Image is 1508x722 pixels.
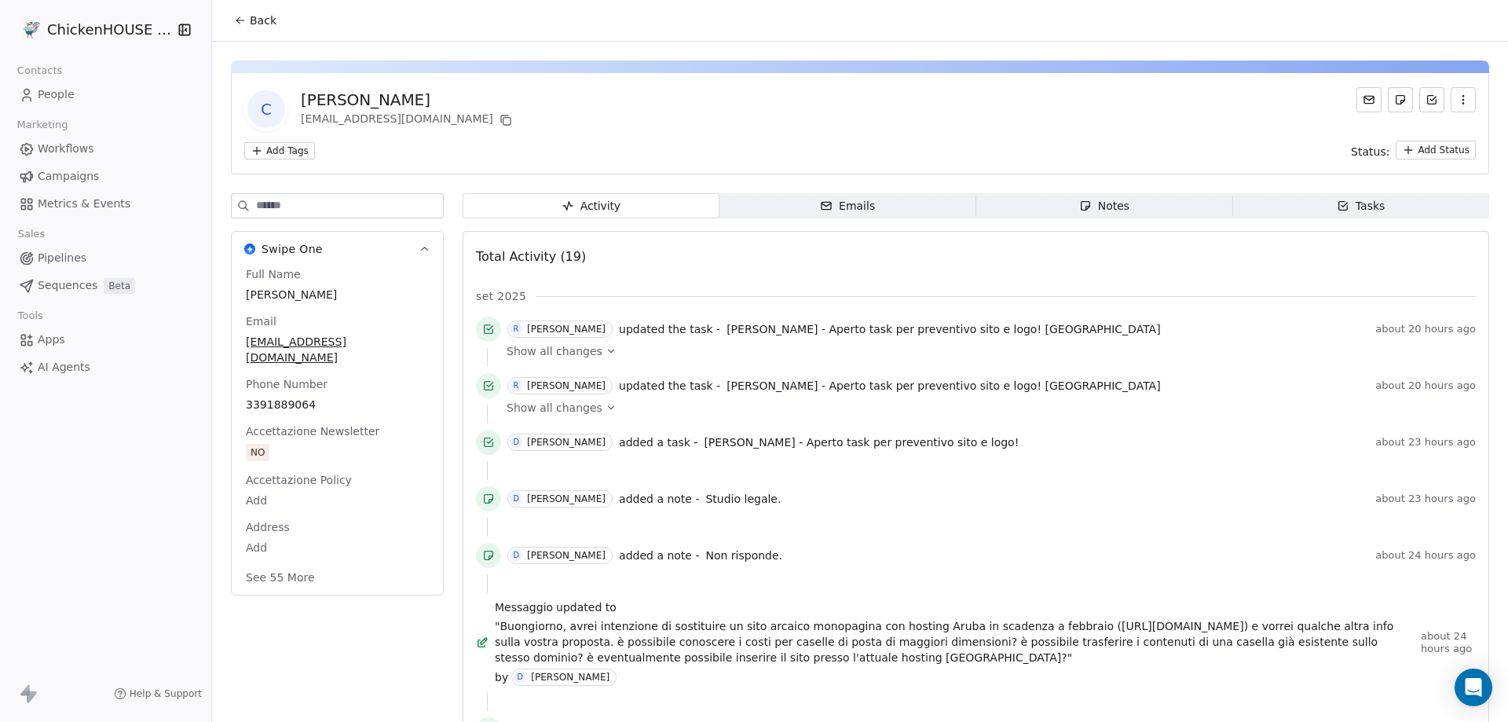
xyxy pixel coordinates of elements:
span: about 23 hours ago [1375,493,1476,505]
span: Sequences [38,277,97,294]
span: Campaigns [38,168,99,185]
span: updated to [556,599,617,615]
span: added a task - [619,434,697,450]
span: about 23 hours ago [1375,436,1476,449]
span: 3391889064 [246,397,429,412]
div: [PERSON_NAME] [527,550,606,561]
div: Tasks [1337,198,1385,214]
span: added a note - [619,491,699,507]
span: updated the task - [619,378,720,394]
span: Full Name [243,266,304,282]
span: AI Agents [38,359,90,376]
span: [PERSON_NAME] - Aperto task per preventivo sito e logo! [704,436,1019,449]
div: [PERSON_NAME] [527,324,606,335]
span: Show all changes [507,343,602,359]
span: Help & Support [130,687,202,700]
span: Contacts [10,59,69,82]
button: Back [225,6,286,35]
div: [PERSON_NAME] [527,493,606,504]
div: [PERSON_NAME] [531,672,609,683]
span: Email [243,313,280,329]
span: added a note - [619,548,699,563]
span: Workflows [38,141,94,157]
span: Add [246,493,429,508]
div: Open Intercom Messenger [1455,669,1492,706]
a: [PERSON_NAME] - Aperto task per preventivo sito e logo! [704,433,1019,452]
a: Show all changes [507,343,1465,359]
img: 4.jpg [22,20,41,39]
a: Help & Support [114,687,202,700]
span: Swipe One [262,241,323,257]
span: Status: [1351,144,1389,159]
span: Total Activity (19) [476,249,586,264]
span: Back [250,13,276,28]
div: NO [251,445,265,460]
span: Show all changes [507,400,602,416]
button: Swipe OneSwipe One [232,232,443,266]
span: about 24 hours ago [1421,630,1476,655]
button: Add Status [1396,141,1476,159]
img: Swipe One [244,244,255,255]
div: R [514,379,519,392]
span: [PERSON_NAME] [246,287,429,302]
a: Non risponde. [705,546,782,565]
div: Notes [1079,198,1129,214]
a: Apps [13,327,199,353]
div: D [513,436,519,449]
span: ChickenHOUSE snc [47,20,173,40]
span: [PERSON_NAME] - Aperto task per preventivo sito e logo! [GEOGRAPHIC_DATA] [727,323,1161,335]
span: about 24 hours ago [1375,549,1476,562]
span: Beta [104,278,135,294]
div: [EMAIL_ADDRESS][DOMAIN_NAME] [301,111,515,130]
span: Pipelines [38,250,86,266]
div: Swipe OneSwipe One [232,266,443,595]
a: [PERSON_NAME] - Aperto task per preventivo sito e logo! [GEOGRAPHIC_DATA] [727,376,1161,395]
a: [PERSON_NAME] - Aperto task per preventivo sito e logo! [GEOGRAPHIC_DATA] [727,320,1161,339]
a: Campaigns [13,163,199,189]
a: Workflows [13,136,199,162]
a: Studio legale. [705,489,781,508]
span: about 20 hours ago [1375,323,1476,335]
span: set 2025 [476,288,526,304]
span: [EMAIL_ADDRESS][DOMAIN_NAME] [246,334,429,365]
div: R [514,323,519,335]
a: Pipelines [13,245,199,271]
div: [PERSON_NAME] [527,380,606,391]
span: People [38,86,75,103]
span: Non risponde. [705,549,782,562]
a: Show all changes [507,400,1465,416]
div: [PERSON_NAME] [301,89,515,111]
span: by [495,669,508,685]
span: Accettazione Newsletter [243,423,382,439]
span: Marketing [10,113,75,137]
span: Add [246,540,429,555]
span: Phone Number [243,376,331,392]
div: D [517,671,523,684]
span: Address [243,519,293,535]
a: SequencesBeta [13,273,199,299]
div: Emails [820,198,875,214]
span: Tools [11,304,49,328]
a: Metrics & Events [13,191,199,217]
span: Metrics & Events [38,196,130,212]
span: updated the task - [619,321,720,337]
div: D [513,493,519,505]
span: Sales [11,222,52,246]
span: Messaggio [495,599,553,615]
span: Accettazione Policy [243,472,355,488]
button: ChickenHOUSE snc [19,16,167,43]
button: Add Tags [244,142,315,159]
a: People [13,82,199,108]
button: See 55 More [236,563,324,592]
span: C [247,90,285,128]
div: D [513,549,519,562]
span: Apps [38,332,65,348]
span: about 20 hours ago [1375,379,1476,392]
span: Studio legale. [705,493,781,505]
div: [PERSON_NAME] [527,437,606,448]
span: [PERSON_NAME] - Aperto task per preventivo sito e logo! [GEOGRAPHIC_DATA] [727,379,1161,392]
a: AI Agents [13,354,199,380]
span: "Buongiorno, avrei intenzione di sostituire un sito arcaico monopagina con hosting Aruba in scade... [495,618,1415,665]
